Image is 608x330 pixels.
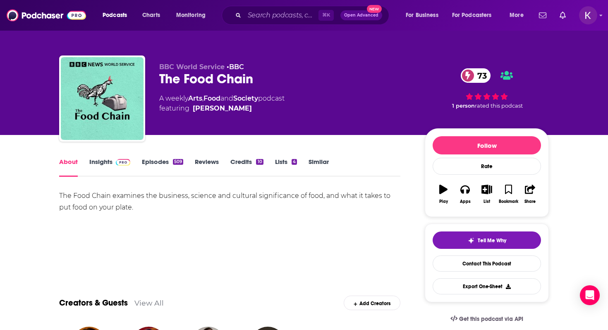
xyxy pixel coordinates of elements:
[61,57,144,140] img: The Food Chain
[344,13,378,17] span: Open Advanced
[504,9,534,22] button: open menu
[170,9,216,22] button: open menu
[202,94,203,102] span: ,
[469,68,491,83] span: 73
[244,9,318,22] input: Search podcasts, credits, & more...
[433,231,541,249] button: tell me why sparkleTell Me Why
[176,10,206,21] span: Monitoring
[433,179,454,209] button: Play
[159,63,225,71] span: BBC World Service
[433,278,541,294] button: Export One-Sheet
[203,94,220,102] a: Food
[344,296,400,310] div: Add Creators
[524,199,536,204] div: Share
[579,6,597,24] img: User Profile
[498,179,519,209] button: Bookmark
[230,6,397,25] div: Search podcasts, credits, & more...
[230,158,263,177] a: Credits10
[173,159,183,165] div: 509
[229,63,244,71] a: BBC
[400,9,449,22] button: open menu
[447,9,504,22] button: open menu
[59,190,400,213] div: The Food Chain examines the business, science and cultural significance of food, and what it take...
[89,158,130,177] a: InsightsPodchaser Pro
[142,10,160,21] span: Charts
[579,6,597,24] span: Logged in as kwignall
[510,10,524,21] span: More
[103,10,127,21] span: Podcasts
[484,199,490,204] div: List
[461,68,491,83] a: 73
[97,9,138,22] button: open menu
[475,103,523,109] span: rated this podcast
[227,63,244,71] span: •
[292,159,297,165] div: 4
[478,237,506,244] span: Tell Me Why
[556,8,569,22] a: Show notifications dropdown
[340,10,382,20] button: Open AdvancedNew
[59,158,78,177] a: About
[452,103,475,109] span: 1 person
[499,199,518,204] div: Bookmark
[195,158,219,177] a: Reviews
[406,10,438,21] span: For Business
[188,94,202,102] a: Arts
[116,159,130,166] img: Podchaser Pro
[444,309,530,329] a: Get this podcast via API
[579,6,597,24] button: Show profile menu
[454,179,476,209] button: Apps
[519,179,541,209] button: Share
[476,179,498,209] button: List
[433,136,541,154] button: Follow
[159,94,285,113] div: A weekly podcast
[275,158,297,177] a: Lists4
[137,9,165,22] a: Charts
[433,158,541,175] div: Rate
[159,104,285,113] span: featuring
[233,94,258,102] a: Society
[468,237,474,244] img: tell me why sparkle
[439,199,448,204] div: Play
[459,316,523,323] span: Get this podcast via API
[134,299,164,307] a: View All
[256,159,263,165] div: 10
[220,94,233,102] span: and
[142,158,183,177] a: Episodes509
[309,158,329,177] a: Similar
[433,255,541,272] a: Contact This Podcast
[452,10,492,21] span: For Podcasters
[460,199,471,204] div: Apps
[193,104,252,113] a: Ruth Alexander
[367,5,382,13] span: New
[425,63,549,114] div: 73 1 personrated this podcast
[536,8,550,22] a: Show notifications dropdown
[580,285,600,305] div: Open Intercom Messenger
[7,7,86,23] img: Podchaser - Follow, Share and Rate Podcasts
[318,10,334,21] span: ⌘ K
[59,298,128,308] a: Creators & Guests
